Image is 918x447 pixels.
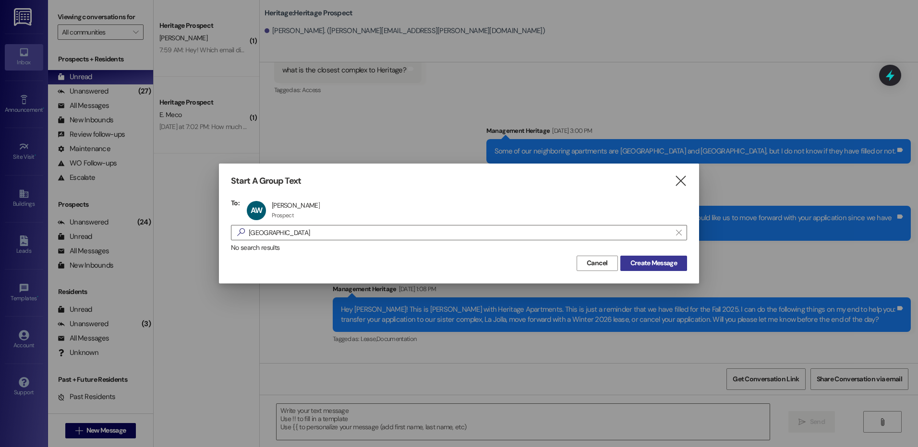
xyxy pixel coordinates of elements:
h3: Start A Group Text [231,176,301,187]
span: AW [251,205,262,215]
div: [PERSON_NAME] [272,201,320,210]
div: Prospect [272,212,294,219]
i:  [674,176,687,186]
i:  [676,229,681,236]
h3: To: [231,199,240,207]
button: Clear text [671,225,687,240]
i:  [233,227,249,237]
span: Cancel [587,258,608,268]
span: Create Message [630,258,677,268]
button: Create Message [620,256,687,271]
input: Search for any contact or apartment [249,226,671,239]
div: No search results [231,243,687,253]
button: Cancel [577,256,618,271]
